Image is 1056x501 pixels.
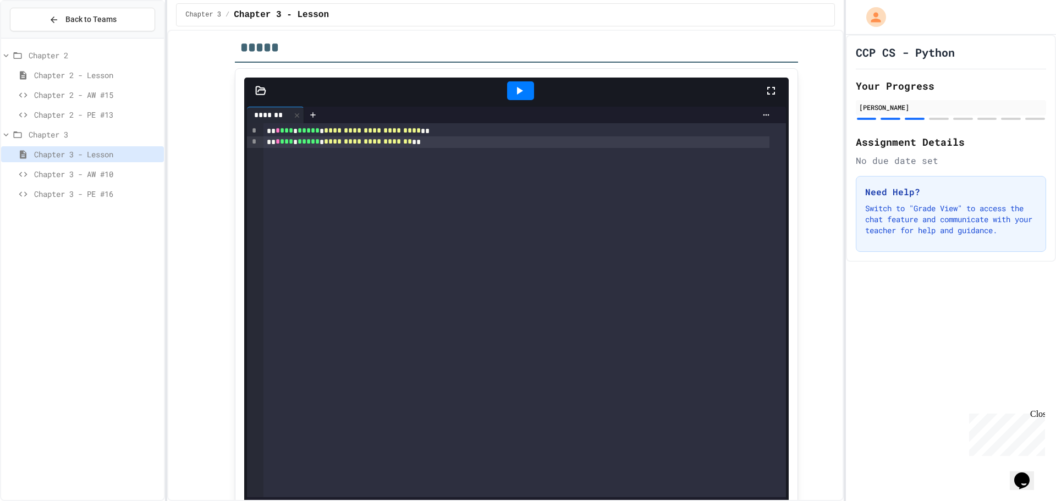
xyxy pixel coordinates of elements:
[4,4,76,70] div: Chat with us now!Close
[34,109,159,120] span: Chapter 2 - PE #13
[65,14,117,25] span: Back to Teams
[34,188,159,200] span: Chapter 3 - PE #16
[965,409,1045,456] iframe: chat widget
[865,185,1037,199] h3: Need Help?
[10,8,155,31] button: Back to Teams
[185,10,221,19] span: Chapter 3
[1010,457,1045,490] iframe: chat widget
[856,45,955,60] h1: CCP CS - Python
[234,8,329,21] span: Chapter 3 - Lesson
[859,102,1043,112] div: [PERSON_NAME]
[856,134,1046,150] h2: Assignment Details
[29,129,159,140] span: Chapter 3
[29,49,159,61] span: Chapter 2
[865,203,1037,236] p: Switch to "Grade View" to access the chat feature and communicate with your teacher for help and ...
[226,10,229,19] span: /
[34,148,159,160] span: Chapter 3 - Lesson
[856,78,1046,93] h2: Your Progress
[856,154,1046,167] div: No due date set
[34,89,159,101] span: Chapter 2 - AW #15
[34,69,159,81] span: Chapter 2 - Lesson
[855,4,889,30] div: My Account
[34,168,159,180] span: Chapter 3 - AW #10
